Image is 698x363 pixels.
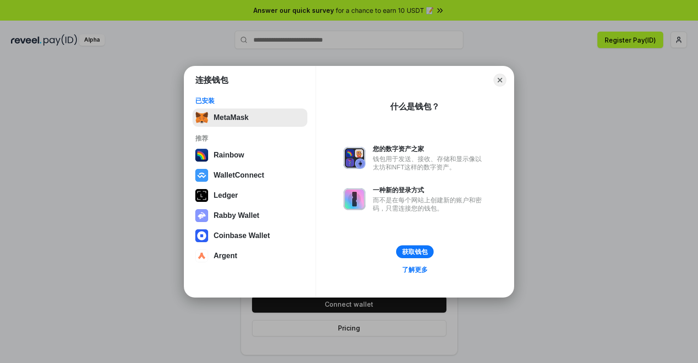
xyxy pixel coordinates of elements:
button: Rabby Wallet [193,206,307,225]
div: WalletConnect [214,171,264,179]
img: svg+xml,%3Csvg%20width%3D%2228%22%20height%3D%2228%22%20viewBox%3D%220%200%2028%2028%22%20fill%3D... [195,249,208,262]
div: Rabby Wallet [214,211,259,220]
button: Ledger [193,186,307,205]
div: 了解更多 [402,265,428,274]
button: Rainbow [193,146,307,164]
div: 什么是钱包？ [390,101,440,112]
button: WalletConnect [193,166,307,184]
div: 一种新的登录方式 [373,186,486,194]
div: MetaMask [214,114,248,122]
div: 而不是在每个网站上创建新的账户和密码，只需连接您的钱包。 [373,196,486,212]
button: Coinbase Wallet [193,227,307,245]
div: Coinbase Wallet [214,232,270,240]
button: 获取钱包 [396,245,434,258]
img: svg+xml,%3Csvg%20fill%3D%22none%22%20height%3D%2233%22%20viewBox%3D%220%200%2035%2033%22%20width%... [195,111,208,124]
button: Argent [193,247,307,265]
div: 钱包用于发送、接收、存储和显示像以太坊和NFT这样的数字资产。 [373,155,486,171]
h1: 连接钱包 [195,75,228,86]
img: svg+xml,%3Csvg%20width%3D%22120%22%20height%3D%22120%22%20viewBox%3D%220%200%20120%20120%22%20fil... [195,149,208,162]
div: 您的数字资产之家 [373,145,486,153]
img: svg+xml,%3Csvg%20xmlns%3D%22http%3A%2F%2Fwww.w3.org%2F2000%2Fsvg%22%20fill%3D%22none%22%20viewBox... [344,147,365,169]
img: svg+xml,%3Csvg%20xmlns%3D%22http%3A%2F%2Fwww.w3.org%2F2000%2Fsvg%22%20width%3D%2228%22%20height%3... [195,189,208,202]
div: 已安装 [195,97,305,105]
div: Ledger [214,191,238,200]
img: svg+xml,%3Csvg%20xmlns%3D%22http%3A%2F%2Fwww.w3.org%2F2000%2Fsvg%22%20fill%3D%22none%22%20viewBox... [344,188,365,210]
div: Rainbow [214,151,244,159]
button: Close [494,74,506,87]
div: 推荐 [195,134,305,142]
div: Argent [214,252,237,260]
img: svg+xml,%3Csvg%20xmlns%3D%22http%3A%2F%2Fwww.w3.org%2F2000%2Fsvg%22%20fill%3D%22none%22%20viewBox... [195,209,208,222]
a: 了解更多 [397,264,433,276]
div: 获取钱包 [402,248,428,256]
button: MetaMask [193,108,307,127]
img: svg+xml,%3Csvg%20width%3D%2228%22%20height%3D%2228%22%20viewBox%3D%220%200%2028%2028%22%20fill%3D... [195,169,208,182]
img: svg+xml,%3Csvg%20width%3D%2228%22%20height%3D%2228%22%20viewBox%3D%220%200%2028%2028%22%20fill%3D... [195,229,208,242]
